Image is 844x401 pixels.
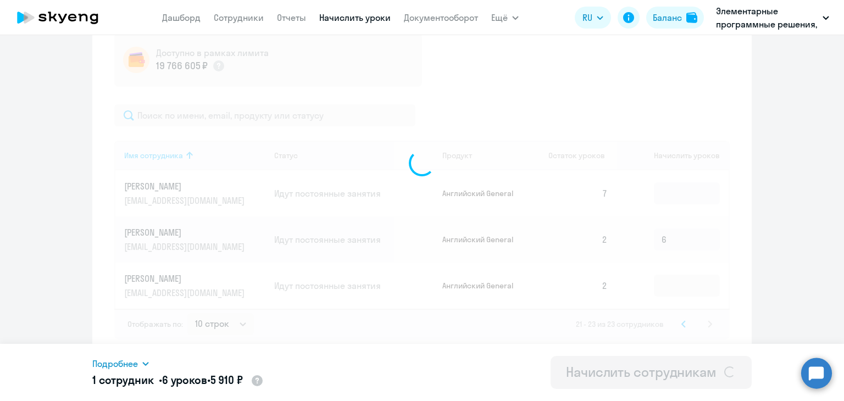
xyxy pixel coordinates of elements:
p: Элементарные программные решения, ЭЛЕМЕНТАРНЫЕ ПРОГРАММНЫЕ РЕШЕНИЯ, ООО [716,4,818,31]
span: Подробнее [92,357,138,370]
a: Сотрудники [214,12,264,23]
span: RU [582,11,592,24]
a: Начислить уроки [319,12,391,23]
button: Начислить сотрудникам [551,356,752,389]
a: Дашборд [162,12,201,23]
button: RU [575,7,611,29]
a: Документооборот [404,12,478,23]
div: Начислить сотрудникам [566,363,717,381]
button: Ещё [491,7,519,29]
span: 6 уроков [162,373,207,387]
span: 5 910 ₽ [210,373,243,387]
span: Ещё [491,11,508,24]
div: Баланс [653,11,682,24]
button: Балансbalance [646,7,704,29]
a: Отчеты [277,12,306,23]
h5: 1 сотрудник • • [92,372,264,389]
button: Элементарные программные решения, ЭЛЕМЕНТАРНЫЕ ПРОГРАММНЫЕ РЕШЕНИЯ, ООО [710,4,835,31]
img: balance [686,12,697,23]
